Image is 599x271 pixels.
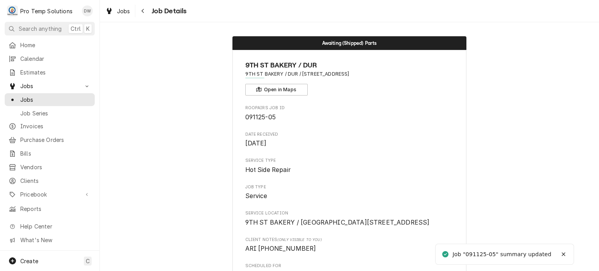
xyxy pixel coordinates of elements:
[245,184,454,201] div: Job Type
[5,52,95,65] a: Calendar
[5,22,95,35] button: Search anythingCtrlK
[5,147,95,160] a: Bills
[82,5,93,16] div: DW
[245,60,454,96] div: Client Information
[20,177,91,185] span: Clients
[245,105,454,111] span: Roopairs Job ID
[5,39,95,51] a: Home
[245,139,454,148] span: Date Received
[5,66,95,79] a: Estimates
[20,190,79,198] span: Pricebook
[245,210,454,227] div: Service Location
[7,5,18,16] div: Pro Temp Solutions's Avatar
[149,6,187,16] span: Job Details
[86,257,90,265] span: C
[20,258,38,264] span: Create
[5,234,95,246] a: Go to What's New
[245,166,291,174] span: Hot Side Repair
[245,237,454,253] div: [object Object]
[7,5,18,16] div: P
[232,36,466,50] div: Status
[245,131,454,138] span: Date Received
[5,133,95,146] a: Purchase Orders
[245,192,268,200] span: Service
[5,174,95,187] a: Clients
[71,25,81,33] span: Ctrl
[245,191,454,201] span: Job Type
[20,109,91,117] span: Job Series
[245,71,454,78] span: Address
[5,188,95,201] a: Go to Pricebook
[245,210,454,216] span: Service Location
[245,263,454,269] span: Scheduled For
[20,149,91,158] span: Bills
[245,244,454,253] span: [object Object]
[20,55,91,63] span: Calendar
[19,25,62,33] span: Search anything
[20,41,91,49] span: Home
[20,82,79,90] span: Jobs
[20,96,91,104] span: Jobs
[245,245,316,252] span: ARI [PHONE_NUMBER]
[277,237,321,242] span: (Only Visible to You)
[5,80,95,92] a: Go to Jobs
[20,236,90,244] span: What's New
[5,161,95,174] a: Vendors
[5,107,95,120] a: Job Series
[245,237,454,243] span: Client Notes
[5,93,95,106] a: Jobs
[245,140,267,147] span: [DATE]
[322,41,377,46] span: Awaiting (Shipped) Parts
[245,219,430,226] span: 9TH ST BAKERY / [GEOGRAPHIC_DATA][STREET_ADDRESS]
[82,5,93,16] div: Dana Williams's Avatar
[20,163,91,171] span: Vendors
[137,5,149,17] button: Navigate back
[20,68,91,76] span: Estimates
[245,158,454,164] span: Service Type
[20,222,90,230] span: Help Center
[245,60,454,71] span: Name
[5,202,95,215] a: Reports
[20,205,91,213] span: Reports
[245,165,454,175] span: Service Type
[245,131,454,148] div: Date Received
[453,250,553,259] div: Job "091125-05" summary updated
[102,5,133,18] a: Jobs
[20,136,91,144] span: Purchase Orders
[117,7,130,15] span: Jobs
[245,158,454,174] div: Service Type
[245,84,308,96] button: Open in Maps
[20,122,91,130] span: Invoices
[245,218,454,227] span: Service Location
[20,7,73,15] div: Pro Temp Solutions
[245,113,276,121] span: 091125-05
[245,184,454,190] span: Job Type
[245,105,454,122] div: Roopairs Job ID
[5,120,95,133] a: Invoices
[86,25,90,33] span: K
[245,113,454,122] span: Roopairs Job ID
[5,220,95,233] a: Go to Help Center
